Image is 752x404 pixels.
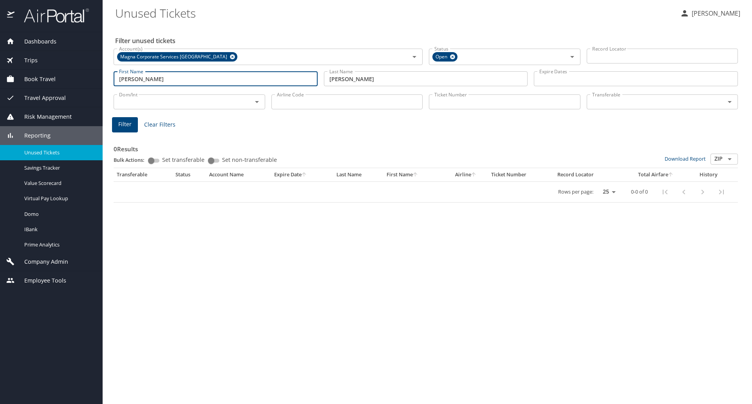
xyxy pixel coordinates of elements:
span: Domo [24,210,93,218]
span: Travel Approval [14,94,66,102]
button: Open [724,96,735,107]
span: Trips [14,56,38,65]
th: Record Locator [554,168,622,181]
span: Dashboards [14,37,56,46]
span: Book Travel [14,75,56,83]
h2: Filter unused tickets [115,34,739,47]
span: Clear Filters [144,120,175,130]
span: IBank [24,226,93,233]
img: airportal-logo.png [15,8,89,23]
th: Account Name [206,168,271,181]
button: Open [409,51,420,62]
span: Set non-transferable [222,157,277,163]
span: Reporting [14,131,51,140]
span: Filter [118,120,132,129]
th: Total Airfare [622,168,689,181]
h1: Unused Tickets [115,1,674,25]
th: Ticket Number [488,168,554,181]
span: Open [432,53,452,61]
button: Clear Filters [141,118,179,132]
table: custom pagination table [114,168,738,203]
button: sort [302,172,307,178]
span: Employee Tools [14,276,66,285]
span: Unused Tickets [24,149,93,156]
span: Magna Corporate Services [GEOGRAPHIC_DATA] [117,53,232,61]
div: Open [432,52,457,62]
select: rows per page [597,186,618,198]
p: [PERSON_NAME] [689,9,740,18]
div: Transferable [117,171,169,178]
span: Value Scorecard [24,179,93,187]
button: Open [724,154,735,165]
div: Magna Corporate Services [GEOGRAPHIC_DATA] [117,52,237,62]
p: 0-0 of 0 [631,189,648,194]
span: Company Admin [14,257,68,266]
h3: 0 Results [114,140,738,154]
button: Filter [112,117,138,132]
th: Last Name [333,168,383,181]
th: First Name [383,168,444,181]
a: Download Report [665,155,706,162]
button: sort [471,172,477,178]
p: Bulk Actions: [114,156,151,163]
button: [PERSON_NAME] [677,6,743,20]
th: Expire Date [271,168,333,181]
button: Open [251,96,262,107]
span: Savings Tracker [24,164,93,172]
button: Open [567,51,578,62]
th: History [689,168,728,181]
th: Airline [444,168,488,181]
th: Status [172,168,206,181]
img: icon-airportal.png [7,8,15,23]
p: Rows per page: [558,189,593,194]
button: sort [668,172,674,178]
span: Prime Analytics [24,241,93,248]
span: Risk Management [14,112,72,121]
span: Set transferable [162,157,204,163]
button: sort [413,172,418,178]
span: Virtual Pay Lookup [24,195,93,202]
